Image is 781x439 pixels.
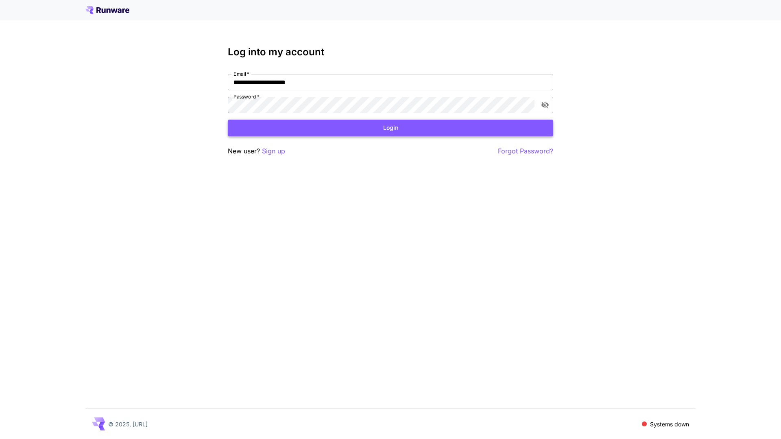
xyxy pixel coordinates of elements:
[228,46,553,58] h3: Log into my account
[498,146,553,156] button: Forgot Password?
[228,146,285,156] p: New user?
[262,146,285,156] button: Sign up
[233,93,260,100] label: Password
[108,420,148,428] p: © 2025, [URL]
[233,70,249,77] label: Email
[650,420,689,428] p: Systems down
[538,98,552,112] button: toggle password visibility
[228,120,553,136] button: Login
